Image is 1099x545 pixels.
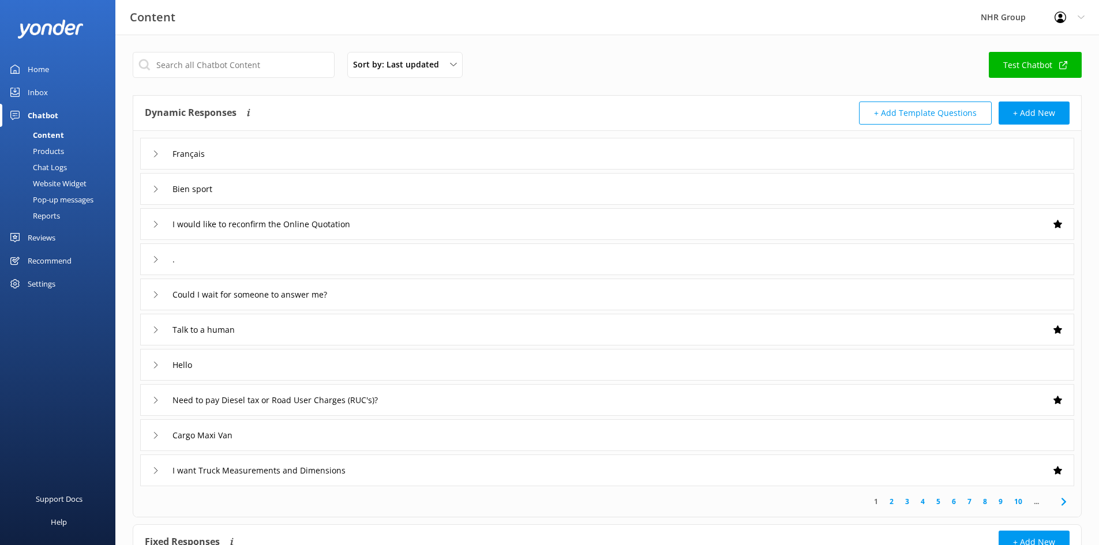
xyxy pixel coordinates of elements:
input: Search all Chatbot Content [133,52,335,78]
a: 6 [946,496,962,507]
div: Pop-up messages [7,191,93,208]
div: Chat Logs [7,159,67,175]
a: 10 [1008,496,1028,507]
a: 2 [884,496,899,507]
button: + Add Template Questions [859,102,992,125]
a: Products [7,143,115,159]
div: Reviews [28,226,55,249]
div: Products [7,143,64,159]
a: 8 [977,496,993,507]
a: Chat Logs [7,159,115,175]
div: Help [51,510,67,533]
a: 5 [931,496,946,507]
div: Website Widget [7,175,87,191]
div: Chatbot [28,104,58,127]
div: Support Docs [36,487,82,510]
a: Reports [7,208,115,224]
a: Content [7,127,115,143]
div: Content [7,127,64,143]
img: yonder-white-logo.png [17,20,84,39]
h4: Dynamic Responses [145,102,237,125]
div: Home [28,58,49,81]
a: 4 [915,496,931,507]
div: Settings [28,272,55,295]
h3: Content [130,8,175,27]
a: 7 [962,496,977,507]
div: Reports [7,208,60,224]
span: ... [1028,496,1045,507]
button: + Add New [999,102,1070,125]
a: Pop-up messages [7,191,115,208]
a: 9 [993,496,1008,507]
a: Website Widget [7,175,115,191]
a: Test Chatbot [989,52,1082,78]
a: 1 [868,496,884,507]
div: Recommend [28,249,72,272]
div: Inbox [28,81,48,104]
a: 3 [899,496,915,507]
span: Sort by: Last updated [353,58,446,71]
